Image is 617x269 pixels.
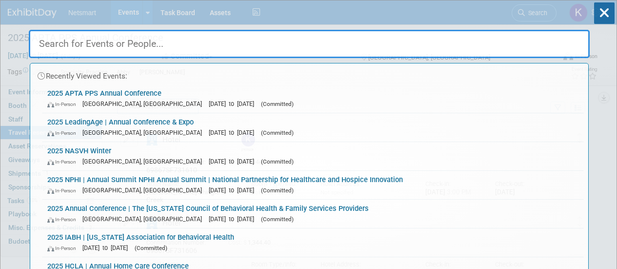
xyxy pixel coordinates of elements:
[261,129,294,136] span: (Committed)
[261,158,294,165] span: (Committed)
[209,158,259,165] span: [DATE] to [DATE]
[82,158,207,165] span: [GEOGRAPHIC_DATA], [GEOGRAPHIC_DATA]
[47,159,80,165] span: In-Person
[42,142,583,170] a: 2025 NASVH Winter​ In-Person [GEOGRAPHIC_DATA], [GEOGRAPHIC_DATA] [DATE] to [DATE] (Committed)
[47,130,80,136] span: In-Person
[261,216,294,223] span: (Committed)
[82,186,207,194] span: [GEOGRAPHIC_DATA], [GEOGRAPHIC_DATA]
[47,101,80,107] span: In-Person
[209,215,259,223] span: [DATE] to [DATE]
[47,216,80,223] span: In-Person
[82,129,207,136] span: [GEOGRAPHIC_DATA], [GEOGRAPHIC_DATA]
[82,244,133,251] span: [DATE] to [DATE]
[29,30,590,58] input: Search for Events or People...
[42,228,583,257] a: 2025 IABH | [US_STATE] Association for Behavioral Health In-Person [DATE] to [DATE] (Committed)
[261,101,294,107] span: (Committed)
[135,245,167,251] span: (Committed)
[82,100,207,107] span: [GEOGRAPHIC_DATA], [GEOGRAPHIC_DATA]
[42,113,583,142] a: 2025 LeadingAge | Annual Conference & Expo In-Person [GEOGRAPHIC_DATA], [GEOGRAPHIC_DATA] [DATE] ...
[261,187,294,194] span: (Committed)
[42,84,583,113] a: 2025 APTA PPS Annual Conference In-Person [GEOGRAPHIC_DATA], [GEOGRAPHIC_DATA] [DATE] to [DATE] (...
[47,245,80,251] span: In-Person
[35,63,583,84] div: Recently Viewed Events:
[82,215,207,223] span: [GEOGRAPHIC_DATA], [GEOGRAPHIC_DATA]
[42,171,583,199] a: 2025 NPHI | Annual Summit NPHI Annual Summit | National Partnership for Healthcare and Hospice In...
[42,200,583,228] a: 2025 Annual Conference​ | The [US_STATE] Council of Behavioral Health & Family Services Providers...
[209,100,259,107] span: [DATE] to [DATE]
[47,187,80,194] span: In-Person
[209,186,259,194] span: [DATE] to [DATE]
[209,129,259,136] span: [DATE] to [DATE]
